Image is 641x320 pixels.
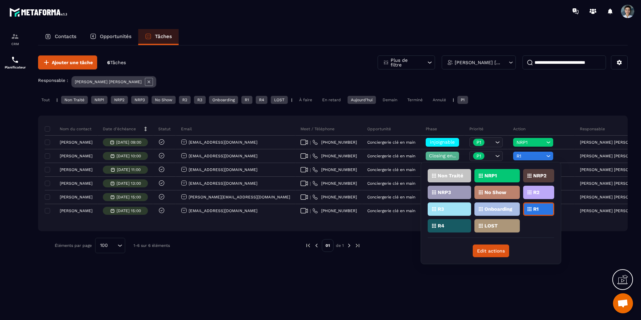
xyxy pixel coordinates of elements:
div: Tout [38,96,53,104]
p: Onboarding [484,207,512,211]
div: Ouvrir le chat [613,293,633,313]
p: Action [513,126,525,132]
span: | [310,208,311,213]
p: | [56,98,58,102]
div: À faire [296,96,315,104]
p: [DATE] 15:00 [117,195,141,199]
a: [PHONE_NUMBER] [312,194,357,200]
div: LOST [271,96,288,104]
span: | [310,140,311,145]
img: next [346,243,352,249]
p: [DATE] 15:00 [117,208,141,213]
p: [DATE] 09:00 [116,140,141,145]
p: Tâches [155,33,172,39]
p: Conciergerie clé en main [367,195,415,199]
p: R2 [533,190,540,195]
a: [PHONE_NUMBER] [312,140,357,145]
div: R3 [194,96,206,104]
div: No Show [152,96,176,104]
button: Edit actions [473,245,509,257]
p: P1 [476,154,481,158]
div: NRP2 [111,96,128,104]
p: [PERSON_NAME] [60,181,92,186]
p: Plus de filtre [391,58,420,67]
span: Closing en cours [429,153,467,158]
div: Non Traité [61,96,88,104]
a: [PHONE_NUMBER] [312,153,357,159]
p: | [291,98,292,102]
p: Conciergerie clé en main [367,140,415,145]
span: | [310,154,311,159]
span: R1 [516,153,545,159]
div: R1 [241,96,252,104]
span: injoignable [430,139,455,145]
span: | [310,195,311,200]
p: Responsable [580,126,605,132]
p: P1 [476,140,481,145]
p: [PERSON_NAME] [60,140,92,145]
p: [PERSON_NAME] [60,154,92,158]
p: Contacts [55,33,76,39]
p: Planificateur [2,65,28,69]
p: Statut [158,126,171,132]
div: NRP3 [131,96,148,104]
p: de 1 [336,243,344,248]
p: CRM [2,42,28,46]
img: scheduler [11,56,19,64]
div: En retard [319,96,344,104]
a: Tâches [138,29,179,45]
a: Opportunités [83,29,138,45]
div: Terminé [404,96,426,104]
a: [PHONE_NUMBER] [312,208,357,213]
p: [PERSON_NAME] [60,208,92,213]
img: next [355,243,361,249]
p: [PERSON_NAME] [60,195,92,199]
p: Conciergerie clé en main [367,154,415,158]
a: formationformationCRM [2,27,28,51]
p: [PERSON_NAME] [60,167,92,172]
p: Phase [426,126,437,132]
p: NRP1 [484,173,497,178]
p: Conciergerie clé en main [367,181,415,186]
p: Nom du contact [46,126,91,132]
p: [DATE] 11:00 [117,167,141,172]
p: Conciergerie clé en main [367,208,415,213]
img: logo [9,6,69,18]
button: Ajouter une tâche [38,55,97,69]
p: Date d’échéance [103,126,136,132]
p: 6 [107,59,126,66]
p: [PERSON_NAME] [PERSON_NAME] [75,79,142,84]
span: Tâches [110,60,126,65]
p: [DATE] 10:00 [117,154,141,158]
p: R1 [533,207,539,211]
a: [PHONE_NUMBER] [312,181,357,186]
p: Opportunités [100,33,132,39]
span: | [310,167,311,172]
a: Contacts [38,29,83,45]
span: NRP1 [516,140,545,145]
div: R4 [256,96,267,104]
p: [PERSON_NAME] [PERSON_NAME] [455,60,501,65]
div: Demain [379,96,401,104]
p: No Show [484,190,506,195]
span: 100 [98,242,110,249]
p: Opportunité [367,126,391,132]
p: Meet / Téléphone [300,126,335,132]
p: | [453,98,454,102]
div: Search for option [95,238,125,253]
div: Aujourd'hui [348,96,376,104]
p: Conciergerie clé en main [367,167,415,172]
div: Onboarding [209,96,238,104]
span: | [310,181,311,186]
div: P1 [457,96,468,104]
img: formation [11,32,19,40]
p: Priorité [469,126,483,132]
a: [PHONE_NUMBER] [312,167,357,172]
div: Annulé [429,96,449,104]
p: LOST [484,223,498,228]
p: 01 [322,239,334,252]
span: Ajouter une tâche [52,59,93,66]
p: R4 [438,223,444,228]
img: prev [313,243,319,249]
p: [DATE] 13:00 [117,181,141,186]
